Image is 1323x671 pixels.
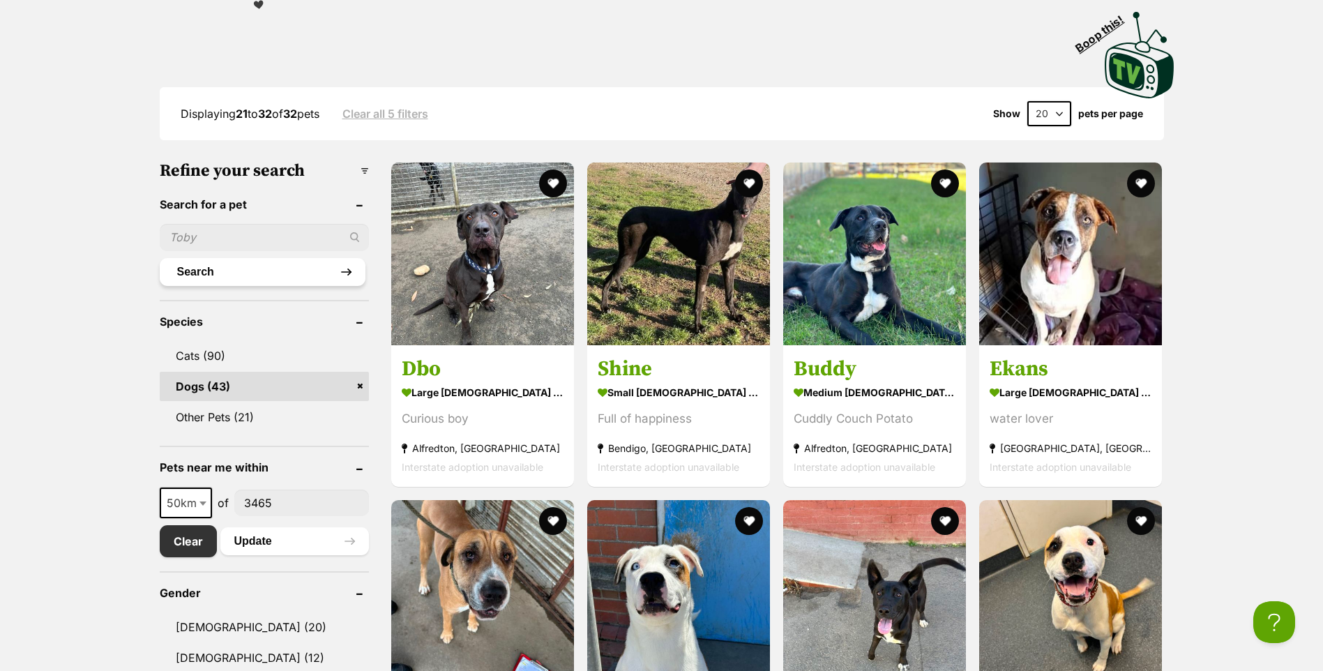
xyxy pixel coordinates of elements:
[990,461,1131,473] span: Interstate adoption unavailable
[342,107,428,120] a: Clear all 5 filters
[539,169,567,197] button: favourite
[1128,169,1156,197] button: favourite
[220,527,369,555] button: Update
[161,493,211,513] span: 50km
[735,507,763,535] button: favourite
[735,169,763,197] button: favourite
[402,356,564,382] h3: Dbo
[598,356,759,382] h3: Shine
[587,345,770,487] a: Shine small [DEMOGRAPHIC_DATA] Dog Full of happiness Bendigo, [GEOGRAPHIC_DATA] Interstate adopti...
[794,382,955,402] strong: medium [DEMOGRAPHIC_DATA] Dog
[402,409,564,428] div: Curious boy
[539,507,567,535] button: favourite
[598,439,759,458] strong: Bendigo, [GEOGRAPHIC_DATA]
[1073,4,1137,54] span: Boop this!
[402,439,564,458] strong: Alfredton, [GEOGRAPHIC_DATA]
[402,461,543,473] span: Interstate adoption unavailable
[181,107,319,121] span: Displaying to of pets
[598,409,759,428] div: Full of happiness
[931,169,959,197] button: favourite
[783,163,966,345] img: Buddy - American Staffordshire Terrier Dog
[598,461,739,473] span: Interstate adoption unavailable
[160,315,369,328] header: Species
[160,587,369,599] header: Gender
[794,461,935,473] span: Interstate adoption unavailable
[990,409,1151,428] div: water lover
[794,439,955,458] strong: Alfredton, [GEOGRAPHIC_DATA]
[979,345,1162,487] a: Ekans large [DEMOGRAPHIC_DATA] Dog water lover [GEOGRAPHIC_DATA], [GEOGRAPHIC_DATA] Interstate ad...
[1078,108,1143,119] label: pets per page
[402,382,564,402] strong: large [DEMOGRAPHIC_DATA] Dog
[598,382,759,402] strong: small [DEMOGRAPHIC_DATA] Dog
[993,108,1020,119] span: Show
[236,107,248,121] strong: 21
[990,356,1151,382] h3: Ekans
[234,490,369,516] input: postcode
[160,258,365,286] button: Search
[990,382,1151,402] strong: large [DEMOGRAPHIC_DATA] Dog
[794,409,955,428] div: Cuddly Couch Potato
[160,161,369,181] h3: Refine your search
[587,163,770,345] img: Shine - Greyhound Dog
[160,341,369,370] a: Cats (90)
[391,163,574,345] img: Dbo - Bullmastiff Dog
[160,525,217,557] a: Clear
[218,495,229,511] span: of
[391,345,574,487] a: Dbo large [DEMOGRAPHIC_DATA] Dog Curious boy Alfredton, [GEOGRAPHIC_DATA] Interstate adoption una...
[160,224,369,250] input: Toby
[783,345,966,487] a: Buddy medium [DEMOGRAPHIC_DATA] Dog Cuddly Couch Potato Alfredton, [GEOGRAPHIC_DATA] Interstate a...
[160,198,369,211] header: Search for a pet
[990,439,1151,458] strong: [GEOGRAPHIC_DATA], [GEOGRAPHIC_DATA]
[931,507,959,535] button: favourite
[283,107,297,121] strong: 32
[160,488,212,518] span: 50km
[160,461,369,474] header: Pets near me within
[979,163,1162,345] img: Ekans - Staffy Dog
[794,356,955,382] h3: Buddy
[160,372,369,401] a: Dogs (43)
[1128,507,1156,535] button: favourite
[1105,12,1174,98] img: PetRescue TV logo
[1253,601,1295,643] iframe: Help Scout Beacon - Open
[160,612,369,642] a: [DEMOGRAPHIC_DATA] (20)
[160,402,369,432] a: Other Pets (21)
[258,107,272,121] strong: 32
